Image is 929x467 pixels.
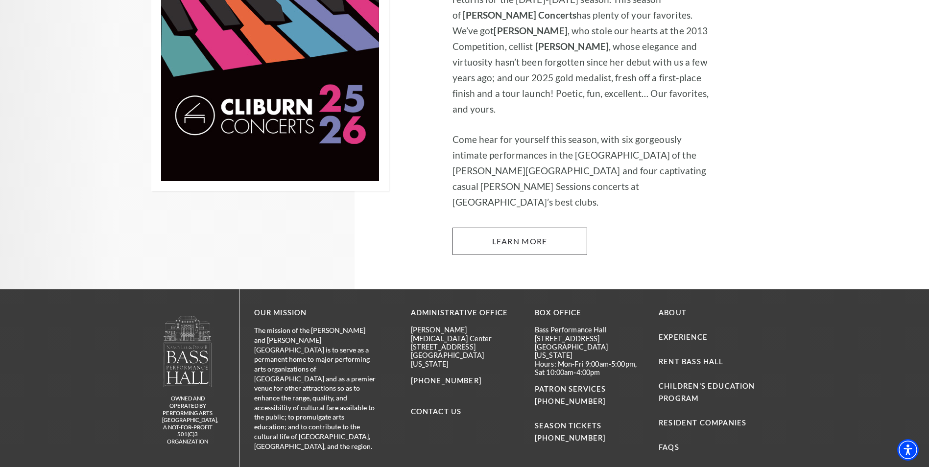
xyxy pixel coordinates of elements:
strong: [PERSON_NAME] Concerts [463,9,576,21]
strong: [PERSON_NAME] [535,41,609,52]
p: [GEOGRAPHIC_DATA][US_STATE] [535,343,644,360]
p: BOX OFFICE [535,307,644,319]
p: Bass Performance Hall [535,326,644,334]
p: [STREET_ADDRESS] [535,334,644,343]
a: FAQs [659,443,679,451]
p: [PERSON_NAME][MEDICAL_DATA] Center [411,326,520,343]
a: Learn More 2025-2026 Cliburn Concerts [453,228,587,255]
img: owned and operated by Performing Arts Fort Worth, A NOT-FOR-PROFIT 501(C)3 ORGANIZATION [163,315,213,387]
div: Accessibility Menu [897,439,919,461]
a: About [659,308,687,317]
a: Resident Companies [659,419,746,427]
a: Rent Bass Hall [659,357,723,366]
p: PATRON SERVICES [PHONE_NUMBER] [535,383,644,408]
p: [PHONE_NUMBER] [411,375,520,387]
p: [STREET_ADDRESS] [411,343,520,351]
p: Hours: Mon-Fri 9:00am-5:00pm, Sat 10:00am-4:00pm [535,360,644,377]
a: Contact Us [411,407,462,416]
p: SEASON TICKETS [PHONE_NUMBER] [535,408,644,444]
strong: [PERSON_NAME] [494,25,567,36]
a: Children's Education Program [659,382,755,402]
p: [GEOGRAPHIC_DATA][US_STATE] [411,351,520,368]
p: owned and operated by Performing Arts [GEOGRAPHIC_DATA], A NOT-FOR-PROFIT 501(C)3 ORGANIZATION [162,395,214,445]
p: Come hear for yourself this season, with six gorgeously intimate performances in the [GEOGRAPHIC_... [453,132,715,210]
p: OUR MISSION [254,307,377,319]
a: Experience [659,333,708,341]
p: Administrative Office [411,307,520,319]
p: The mission of the [PERSON_NAME] and [PERSON_NAME][GEOGRAPHIC_DATA] is to serve as a permanent ho... [254,326,377,451]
